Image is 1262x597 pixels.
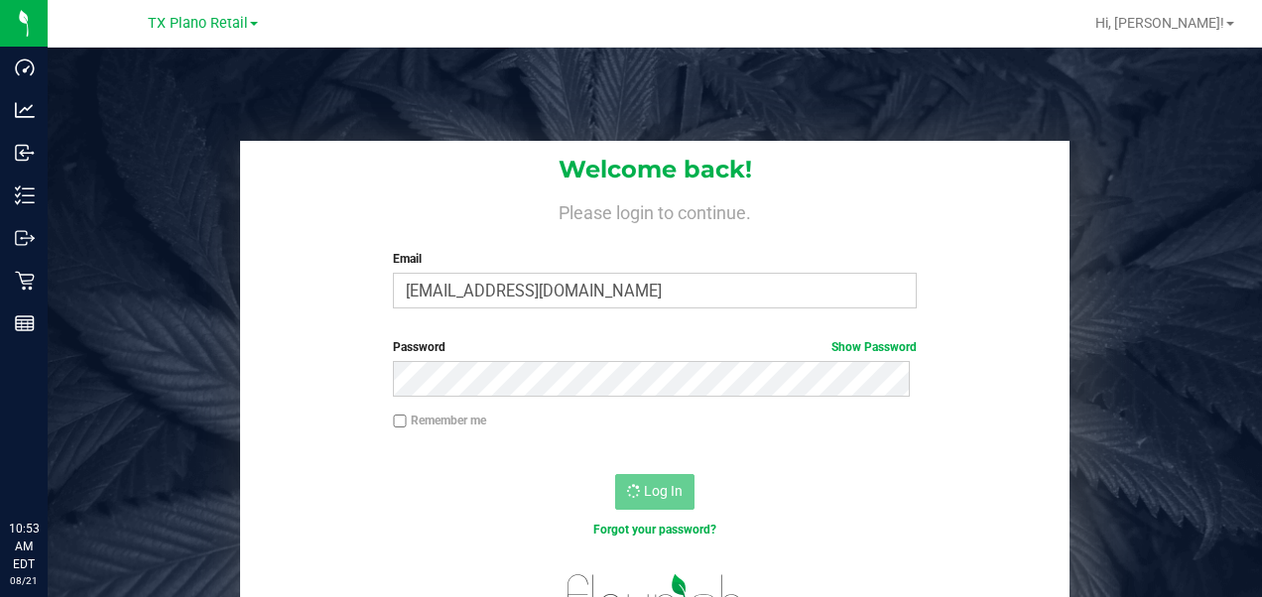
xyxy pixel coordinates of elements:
[615,474,694,510] button: Log In
[15,313,35,333] inline-svg: Reports
[15,228,35,248] inline-svg: Outbound
[15,100,35,120] inline-svg: Analytics
[393,340,445,354] span: Password
[240,157,1070,182] h1: Welcome back!
[148,15,248,32] span: TX Plano Retail
[9,520,39,573] p: 10:53 AM EDT
[240,198,1070,222] h4: Please login to continue.
[593,523,716,537] a: Forgot your password?
[393,412,486,429] label: Remember me
[15,185,35,205] inline-svg: Inventory
[393,250,916,268] label: Email
[9,573,39,588] p: 08/21
[15,143,35,163] inline-svg: Inbound
[831,340,917,354] a: Show Password
[15,271,35,291] inline-svg: Retail
[1095,15,1224,31] span: Hi, [PERSON_NAME]!
[393,415,407,428] input: Remember me
[15,58,35,77] inline-svg: Dashboard
[644,483,683,499] span: Log In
